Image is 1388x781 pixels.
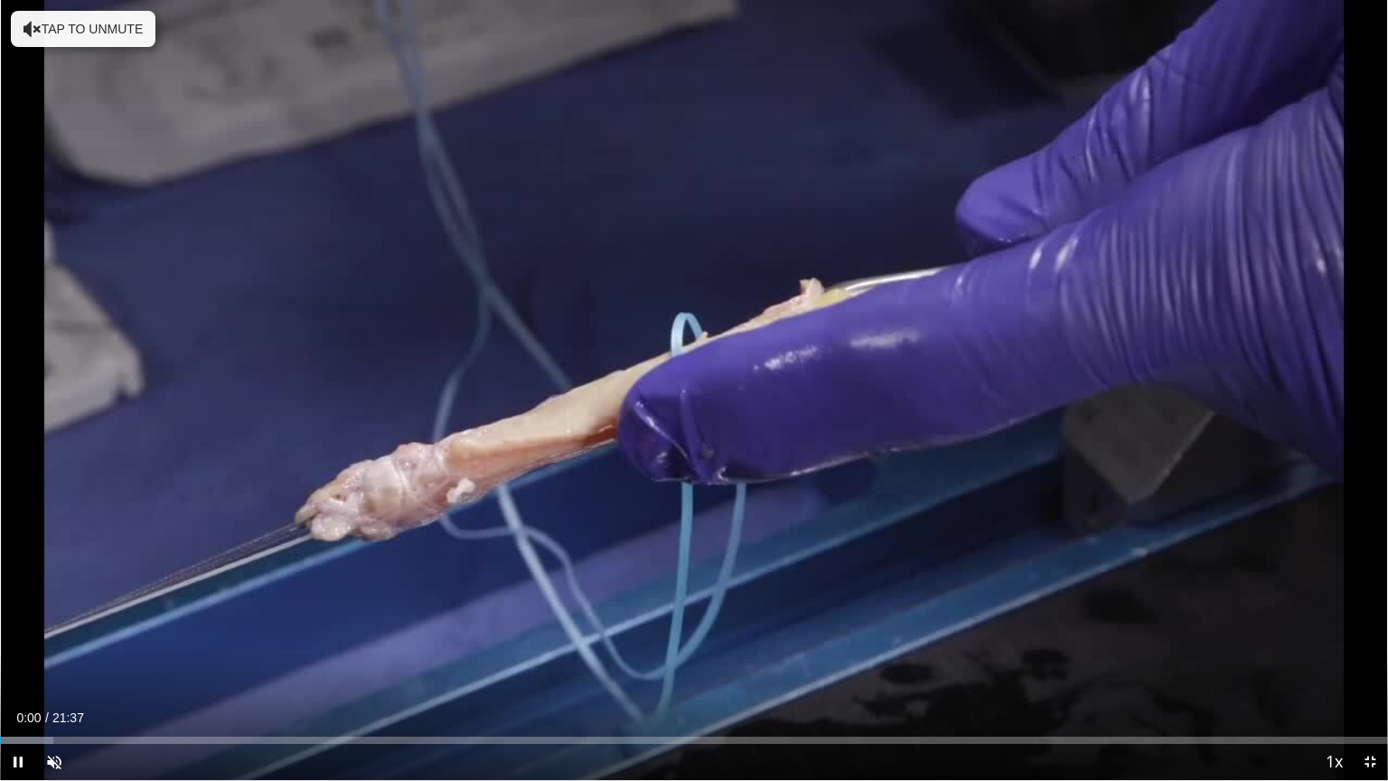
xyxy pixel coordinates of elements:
button: Playback Rate [1316,744,1352,780]
button: Exit Fullscreen [1352,744,1388,780]
button: Unmute [36,744,72,780]
span: 0:00 [16,710,41,725]
span: 21:37 [52,710,84,725]
button: Tap to unmute [11,11,155,47]
span: / [45,710,49,725]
